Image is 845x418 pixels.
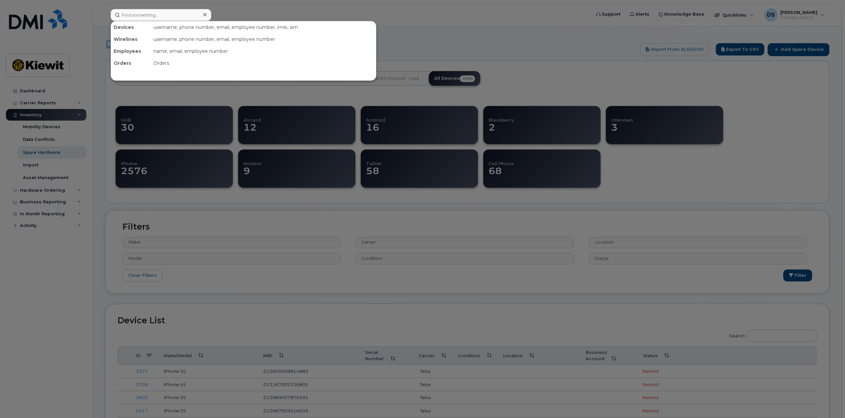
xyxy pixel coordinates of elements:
div: Wirelines [111,33,151,45]
div: name, email, employee number [151,45,376,57]
div: Devices [111,21,151,33]
div: username, phone number, email, employee number, imei, sim [151,21,376,33]
div: Employees [111,45,151,57]
div: Orders [151,57,376,69]
div: Orders [111,57,151,69]
div: username, phone number, email, employee number [151,33,376,45]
